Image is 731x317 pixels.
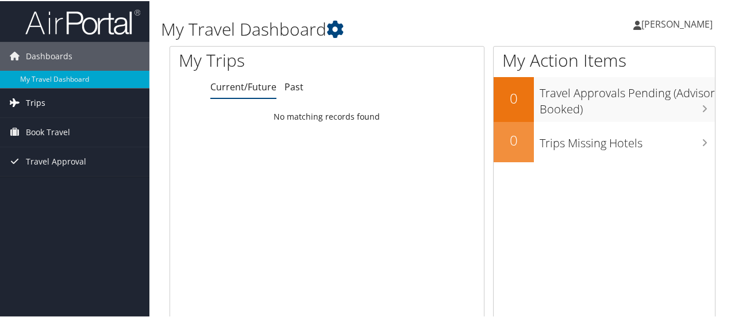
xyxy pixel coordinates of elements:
[25,7,140,35] img: airportal-logo.png
[633,6,724,40] a: [PERSON_NAME]
[494,87,534,107] h2: 0
[494,129,534,149] h2: 0
[284,79,303,92] a: Past
[179,47,344,71] h1: My Trips
[26,146,86,175] span: Travel Approval
[26,87,45,116] span: Trips
[26,41,72,70] span: Dashboards
[494,76,715,120] a: 0Travel Approvals Pending (Advisor Booked)
[161,16,536,40] h1: My Travel Dashboard
[540,128,715,150] h3: Trips Missing Hotels
[494,47,715,71] h1: My Action Items
[26,117,70,146] span: Book Travel
[540,78,715,116] h3: Travel Approvals Pending (Advisor Booked)
[494,121,715,161] a: 0Trips Missing Hotels
[210,79,276,92] a: Current/Future
[641,17,713,29] span: [PERSON_NAME]
[170,105,484,126] td: No matching records found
